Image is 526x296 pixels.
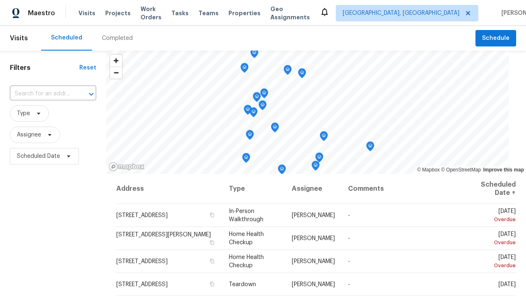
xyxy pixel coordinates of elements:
span: Teams [198,9,219,17]
span: Visits [78,9,95,17]
span: [GEOGRAPHIC_DATA], [GEOGRAPHIC_DATA] [343,9,459,17]
h1: Filters [10,64,79,72]
div: Map marker [246,130,254,143]
span: [STREET_ADDRESS] [116,282,168,287]
div: Map marker [253,92,261,105]
span: [PERSON_NAME] [292,282,335,287]
div: Reset [79,64,96,72]
div: Map marker [250,48,258,61]
input: Search for an address... [10,88,73,100]
button: Open [85,88,97,100]
div: Overdue [468,215,516,224]
span: Tasks [171,10,189,16]
th: Comments [341,174,461,204]
button: Copy Address [208,239,216,246]
th: Scheduled Date ↑ [461,174,516,204]
span: Home Health Checkup [229,231,264,245]
div: Map marker [366,141,374,154]
span: [PERSON_NAME] [292,259,335,264]
a: Improve this map [483,167,524,173]
span: [STREET_ADDRESS] [116,213,168,218]
div: Overdue [468,261,516,270]
span: [DATE] [468,254,516,270]
span: Type [17,109,30,118]
span: [PERSON_NAME] [292,213,335,218]
div: Overdue [468,238,516,247]
span: Home Health Checkup [229,254,264,268]
span: Schedule [482,33,510,44]
span: - [348,213,350,218]
div: Map marker [271,123,279,135]
a: Mapbox homepage [108,162,145,171]
div: Map marker [315,153,323,165]
span: [DATE] [468,208,516,224]
button: Copy Address [208,280,216,288]
span: - [348,236,350,241]
span: Scheduled Date [17,152,60,160]
div: Map marker [278,164,286,177]
span: - [348,282,350,287]
button: Zoom in [110,55,122,67]
span: Visits [10,29,28,47]
div: Map marker [258,100,267,113]
a: Mapbox [417,167,440,173]
div: Map marker [249,107,258,120]
span: [DATE] [498,282,516,287]
span: Work Orders [141,5,161,21]
div: Map marker [284,65,292,78]
div: Map marker [242,153,250,166]
span: Projects [105,9,131,17]
canvas: Map [106,51,509,174]
span: Properties [228,9,261,17]
span: [STREET_ADDRESS][PERSON_NAME] [116,232,211,238]
button: Copy Address [208,211,216,219]
div: Scheduled [51,34,82,42]
span: Geo Assignments [270,5,310,21]
button: Zoom out [110,67,122,79]
th: Address [116,174,222,204]
span: [STREET_ADDRESS] [116,259,168,264]
span: In-Person Walkthrough [229,208,263,222]
span: Teardown [229,282,256,287]
span: [PERSON_NAME] [292,236,335,241]
span: - [348,259,350,264]
span: Maestro [28,9,55,17]
div: Map marker [311,161,320,173]
th: Assignee [285,174,341,204]
div: Map marker [240,63,249,76]
a: OpenStreetMap [441,167,481,173]
span: Assignee [17,131,41,139]
div: Map marker [244,105,252,118]
div: Map marker [320,131,328,144]
div: Map marker [260,88,268,101]
div: Completed [102,34,133,42]
button: Copy Address [208,257,216,265]
th: Type [222,174,285,204]
span: [DATE] [468,231,516,247]
button: Schedule [475,30,516,47]
div: Map marker [298,68,306,81]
